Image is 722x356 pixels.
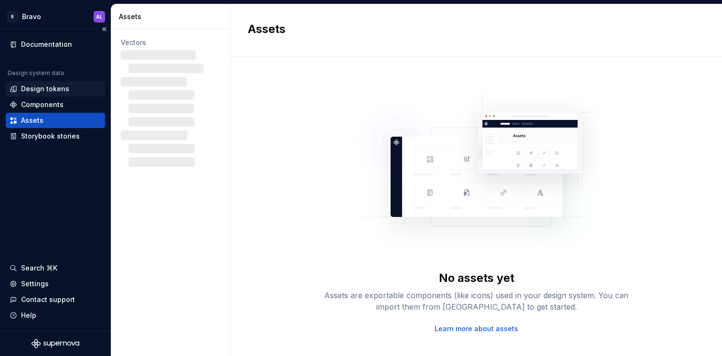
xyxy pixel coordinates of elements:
[21,131,80,141] div: Storybook stories
[8,69,64,77] div: Design system data
[2,6,109,27] button: BBravoAL
[21,279,49,289] div: Settings
[32,339,79,348] svg: Supernova Logo
[21,311,36,320] div: Help
[435,324,518,334] a: Learn more about assets
[248,22,693,37] h2: Assets
[21,295,75,304] div: Contact support
[6,97,105,112] a: Components
[6,129,105,144] a: Storybook stories
[324,290,629,313] div: Assets are exportable components (like icons) used in your design system. You can import them fro...
[6,37,105,52] a: Documentation
[21,84,69,94] div: Design tokens
[119,12,226,22] div: Assets
[21,116,43,125] div: Assets
[21,40,72,49] div: Documentation
[22,12,41,22] div: Bravo
[6,260,105,276] button: Search ⌘K
[21,263,57,273] div: Search ⌘K
[7,11,18,22] div: B
[21,100,64,109] div: Components
[96,13,103,21] div: AL
[6,292,105,307] button: Contact support
[6,308,105,323] button: Help
[97,22,111,36] button: Collapse sidebar
[6,276,105,291] a: Settings
[121,38,221,47] div: Vectors
[6,81,105,97] a: Design tokens
[6,113,105,128] a: Assets
[439,270,514,286] div: No assets yet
